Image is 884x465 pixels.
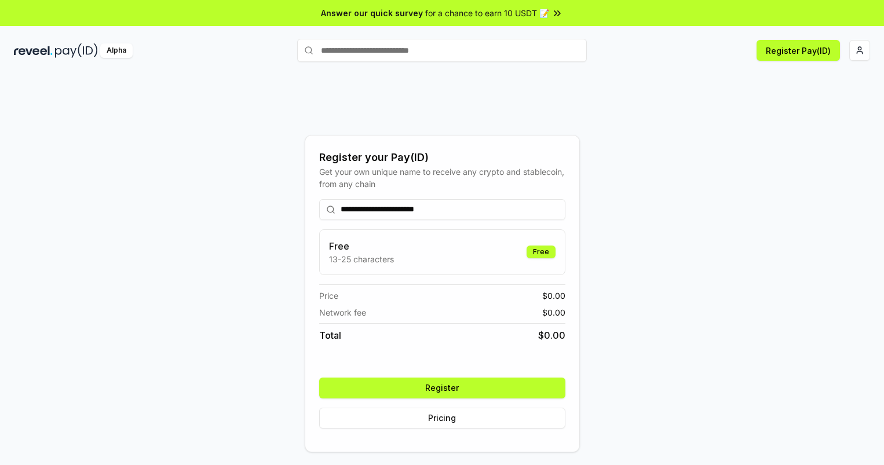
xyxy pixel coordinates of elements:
[542,290,565,302] span: $ 0.00
[319,328,341,342] span: Total
[319,290,338,302] span: Price
[100,43,133,58] div: Alpha
[538,328,565,342] span: $ 0.00
[425,7,549,19] span: for a chance to earn 10 USDT 📝
[329,239,394,253] h3: Free
[527,246,556,258] div: Free
[319,378,565,398] button: Register
[542,306,565,318] span: $ 0.00
[319,306,366,318] span: Network fee
[757,40,840,61] button: Register Pay(ID)
[319,408,565,429] button: Pricing
[329,253,394,265] p: 13-25 characters
[55,43,98,58] img: pay_id
[321,7,423,19] span: Answer our quick survey
[319,166,565,190] div: Get your own unique name to receive any crypto and stablecoin, from any chain
[319,149,565,166] div: Register your Pay(ID)
[14,43,53,58] img: reveel_dark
